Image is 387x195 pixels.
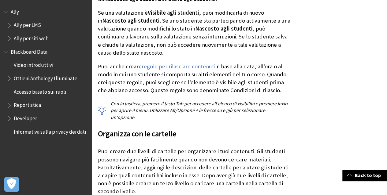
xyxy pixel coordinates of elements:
span: Nascosto agli studenti [195,25,253,32]
span: Nascosto agli studenti [102,17,160,24]
span: Informativa sulla privacy dei dati [14,127,86,135]
span: Organizza con le cartelle [98,129,176,139]
span: Developer [14,113,37,121]
p: Con la tastiera, premere il tasto Tab per accedere all'elenco di visibilità e premere Invio per a... [98,100,290,121]
nav: Book outline for Anthology Illuminate [4,47,88,137]
a: Back to top [342,170,387,181]
span: Ally [11,7,19,15]
span: Blackboard Data [11,47,47,55]
span: Ally per LMS [14,20,41,28]
span: Reportistica [14,100,41,108]
nav: Book outline for Anthology Ally Help [4,7,88,44]
p: Puoi anche creare in base alla data, all'ora o al modo in cui uno studente si comporta su altri e... [98,63,290,95]
span: Video introduttivi [14,60,53,68]
button: Apri preferenze [4,177,19,192]
span: Ottieni Anthology Illuminate [14,73,77,81]
span: Accesso basato sui ruoli [14,87,66,95]
a: regole per rilasciare contenuti [142,63,215,70]
span: Ally per siti web [14,33,49,42]
p: Se una valutazione è , puoi modificarla di nuovo in . Se uno studente sta partecipando attivament... [98,9,290,57]
span: Visibile agli studenti [148,9,199,16]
